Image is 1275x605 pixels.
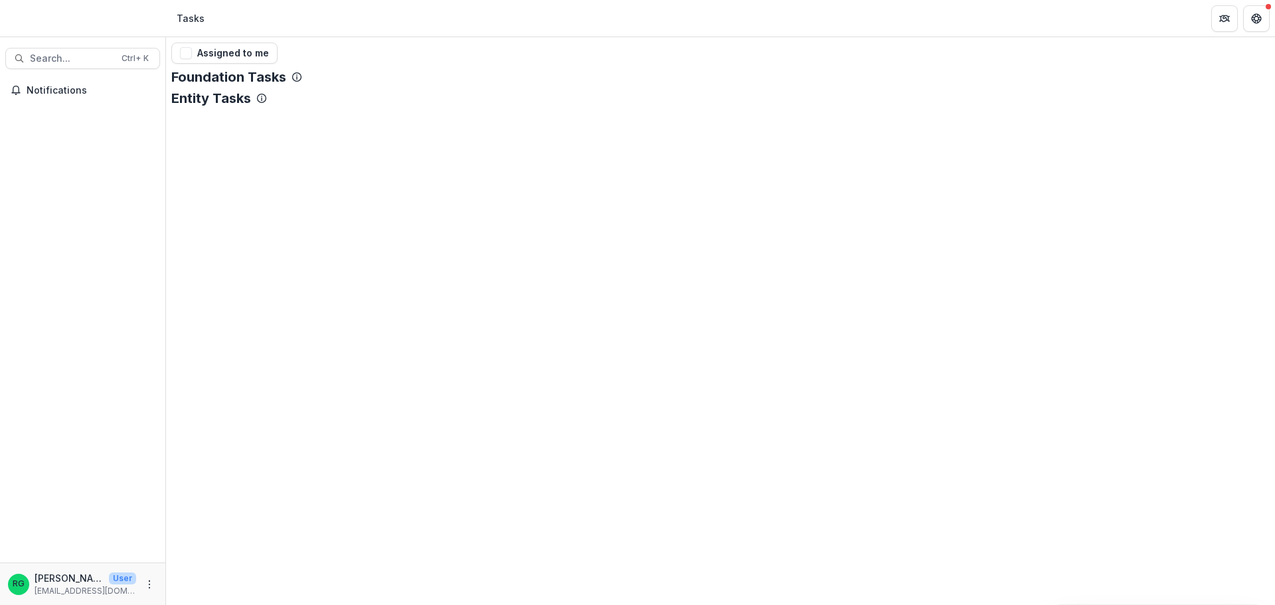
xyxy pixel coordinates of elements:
p: Foundation Tasks [171,69,286,85]
button: More [141,576,157,592]
p: [PERSON_NAME] [35,571,104,585]
p: User [109,572,136,584]
button: Get Help [1243,5,1270,32]
div: Ctrl + K [119,51,151,66]
button: Assigned to me [171,43,278,64]
button: Partners [1211,5,1238,32]
span: Notifications [27,85,155,96]
button: Notifications [5,80,160,101]
p: [EMAIL_ADDRESS][DOMAIN_NAME] [35,585,136,597]
button: Search... [5,48,160,69]
nav: breadcrumb [171,9,210,28]
div: Ruslan Garipov [13,580,25,588]
span: Search... [30,53,114,64]
div: Tasks [177,11,205,25]
p: Entity Tasks [171,90,251,106]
